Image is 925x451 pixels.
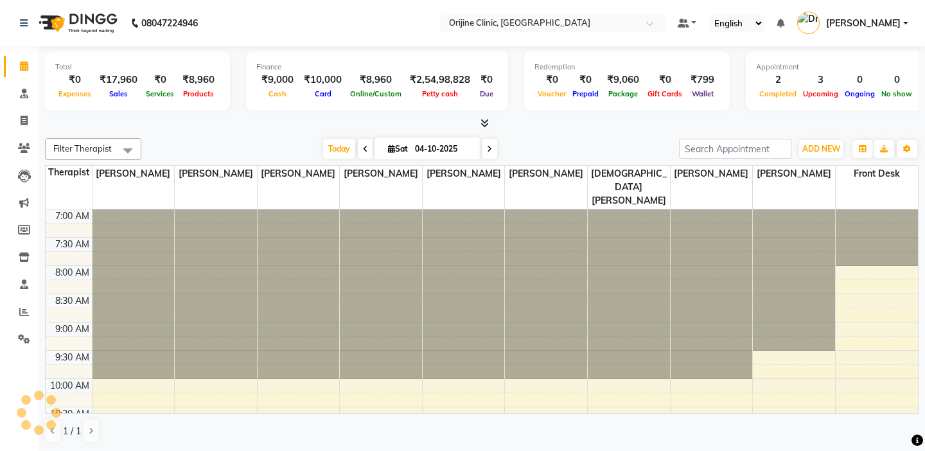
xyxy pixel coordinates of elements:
input: Search Appointment [679,139,791,159]
div: Total [55,62,220,73]
div: ₹17,960 [94,73,143,87]
div: 9:30 AM [53,351,92,364]
div: 2 [756,73,800,87]
span: Front Desk [836,166,918,182]
span: Package [605,89,641,98]
div: 3 [800,73,841,87]
div: Appointment [756,62,915,73]
span: Sales [106,89,131,98]
span: Expenses [55,89,94,98]
div: ₹0 [475,73,498,87]
div: ₹0 [55,73,94,87]
img: logo [33,5,121,41]
div: 7:30 AM [53,238,92,251]
span: Today [323,139,355,159]
div: 9:00 AM [53,323,92,336]
div: 10:30 AM [48,407,92,421]
img: Dr. Kritu Bhandari [797,12,820,34]
span: Upcoming [800,89,841,98]
span: [PERSON_NAME] [175,166,257,182]
span: Services [143,89,177,98]
b: 08047224946 [141,5,198,41]
div: 8:00 AM [53,266,92,279]
span: Ongoing [841,89,878,98]
div: ₹9,000 [256,73,299,87]
span: 1 / 1 [63,425,81,438]
span: Due [477,89,497,98]
span: [DEMOGRAPHIC_DATA][PERSON_NAME] [588,166,670,209]
span: [PERSON_NAME] [753,166,835,182]
div: ₹0 [644,73,685,87]
span: Sat [385,144,411,154]
span: [PERSON_NAME] [671,166,753,182]
span: [PERSON_NAME] [826,17,901,30]
div: 10:00 AM [48,379,92,393]
span: [PERSON_NAME] [258,166,340,182]
div: ₹10,000 [299,73,347,87]
span: Filter Therapist [53,143,112,154]
div: Redemption [534,62,719,73]
div: ₹799 [685,73,719,87]
button: ADD NEW [799,140,843,158]
div: ₹2,54,98,828 [405,73,475,87]
span: Voucher [534,89,569,98]
div: 8:30 AM [53,294,92,308]
span: Gift Cards [644,89,685,98]
div: ₹0 [569,73,602,87]
span: [PERSON_NAME] [340,166,422,182]
div: ₹0 [534,73,569,87]
div: 7:00 AM [53,209,92,223]
span: ADD NEW [802,144,840,154]
span: Products [180,89,217,98]
div: Finance [256,62,498,73]
span: Petty cash [419,89,461,98]
span: Online/Custom [347,89,405,98]
input: 2025-10-04 [411,139,475,159]
span: Prepaid [569,89,602,98]
div: Therapist [46,166,92,179]
span: No show [878,89,915,98]
div: ₹9,060 [602,73,644,87]
div: 0 [878,73,915,87]
span: Card [312,89,335,98]
span: [PERSON_NAME] [423,166,505,182]
span: Completed [756,89,800,98]
div: 0 [841,73,878,87]
span: Wallet [689,89,717,98]
span: [PERSON_NAME] [92,166,175,182]
div: ₹0 [143,73,177,87]
div: ₹8,960 [347,73,405,87]
div: ₹8,960 [177,73,220,87]
span: [PERSON_NAME] [505,166,587,182]
span: Cash [265,89,290,98]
